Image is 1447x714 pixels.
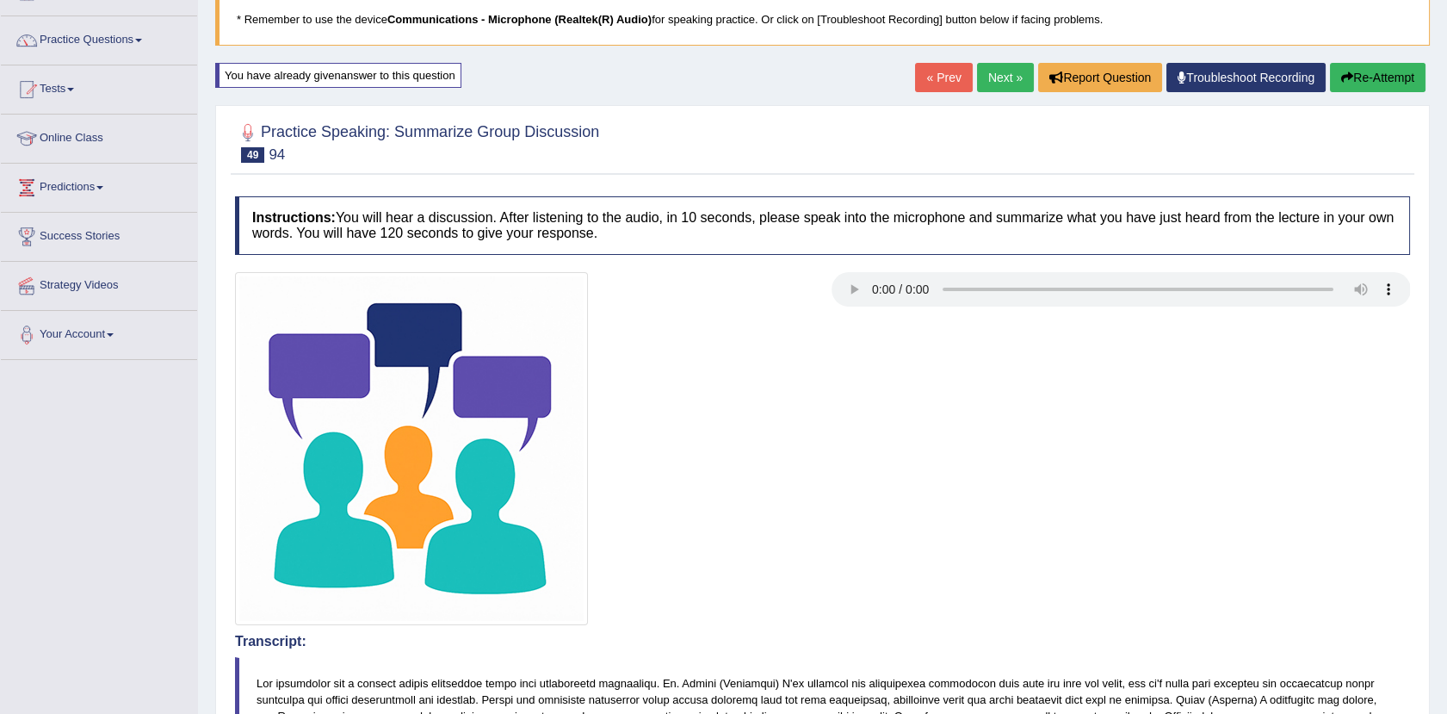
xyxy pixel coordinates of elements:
[1,16,197,59] a: Practice Questions
[977,63,1034,92] a: Next »
[387,13,652,26] b: Communications - Microphone (Realtek(R) Audio)
[1038,63,1162,92] button: Report Question
[235,634,1410,649] h4: Transcript:
[235,196,1410,254] h4: You will hear a discussion. After listening to the audio, in 10 seconds, please speak into the mi...
[1330,63,1425,92] button: Re-Attempt
[1166,63,1326,92] a: Troubleshoot Recording
[269,146,285,163] small: 94
[915,63,972,92] a: « Prev
[241,147,264,163] span: 49
[1,213,197,256] a: Success Stories
[1,65,197,109] a: Tests
[1,262,197,305] a: Strategy Videos
[1,311,197,354] a: Your Account
[1,164,197,207] a: Predictions
[252,210,336,225] b: Instructions:
[215,63,461,88] div: You have already given answer to this question
[235,120,599,163] h2: Practice Speaking: Summarize Group Discussion
[1,115,197,158] a: Online Class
